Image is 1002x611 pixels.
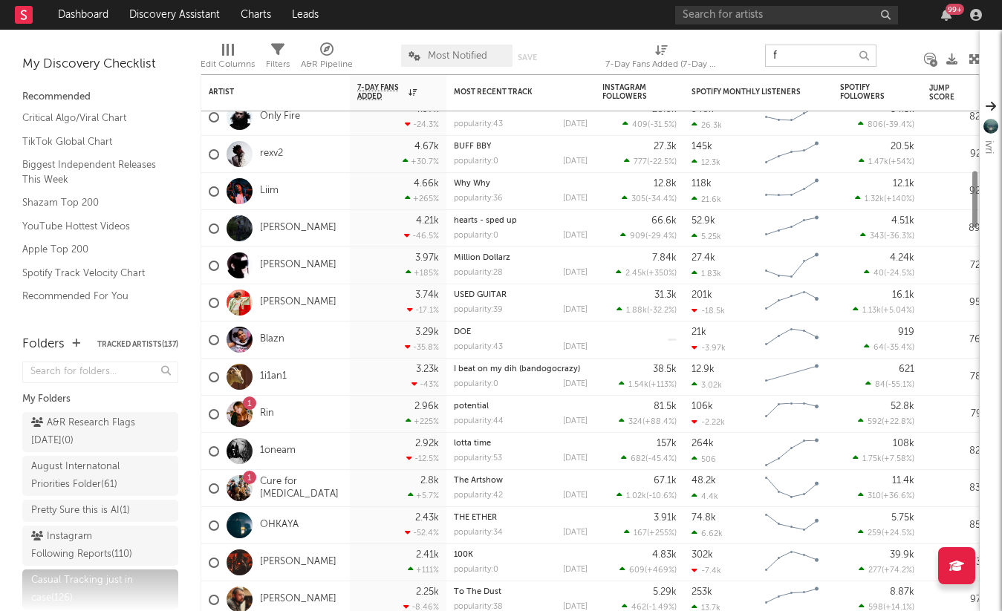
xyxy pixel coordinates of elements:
a: Million Dollarz [454,254,510,262]
div: 253k [692,587,712,597]
div: ( ) [617,305,677,315]
div: A&R Pipeline [301,56,353,73]
div: ivri [980,140,998,154]
button: Tracked Artists(137) [97,341,178,348]
div: 264k [692,439,714,448]
div: Folders [22,336,65,353]
a: [PERSON_NAME] [260,593,336,606]
div: Instagram Following Reports ( 110 ) [31,528,136,563]
a: Pretty Sure this is AI(1) [22,500,178,522]
div: [DATE] [563,157,588,166]
div: ( ) [859,157,914,166]
a: Apple Top 200 [22,241,163,258]
div: [DATE] [563,232,588,240]
div: popularity: 28 [454,269,503,277]
div: THE ETHER [454,514,588,522]
div: 27.3k [654,142,677,151]
span: 592 [868,418,882,426]
div: [DATE] [563,454,588,463]
div: 2.8k [420,476,439,486]
div: ( ) [619,565,677,575]
svg: Chart title [758,247,825,284]
div: 48.2k [692,476,716,486]
div: -3.97k [692,343,726,353]
a: Spotify Track Velocity Chart [22,265,163,281]
div: 118k [692,179,712,189]
input: Search for artists [675,6,898,24]
div: Pretty Sure this is AI ( 1 ) [31,502,130,520]
div: ( ) [619,379,677,389]
div: I beat on my dih (bandogocrazy) [454,365,588,373]
div: ( ) [616,268,677,278]
div: [DATE] [563,306,588,314]
div: ( ) [864,268,914,278]
span: +469 % [647,566,674,575]
div: 7-Day Fans Added (7-Day Fans Added) [605,56,717,73]
span: 343 [870,232,884,241]
div: 27.4k [692,253,715,263]
div: 5.25k [692,232,721,241]
div: -18.5k [692,306,725,316]
div: 2.92k [415,439,439,448]
div: 4.4k [692,491,718,501]
a: USED GUITAR [454,291,507,299]
div: -24.3 % [405,120,439,129]
a: Blazn [260,333,284,346]
svg: Chart title [758,284,825,321]
span: -31.5 % [650,121,674,129]
a: 100K [454,551,473,559]
div: -12.5 % [406,454,439,463]
div: 2.41k [416,550,439,560]
a: Biggest Independent Releases This Week [22,157,163,187]
div: 145k [692,142,712,151]
div: -52.4 % [405,528,439,538]
span: 64 [874,344,884,352]
div: 92.5 [929,146,989,163]
div: 39.9k [890,550,914,560]
a: THE ETHER [454,514,497,522]
span: 7-Day Fans Added [357,83,405,101]
a: A&R Research Flags [DATE](0) [22,412,178,452]
a: Shazam Top 200 [22,195,163,211]
div: 97.5 [929,591,989,609]
div: 92.0 [929,183,989,200]
a: To The Dust [454,588,501,596]
div: 6.62k [692,529,723,538]
svg: Chart title [758,99,825,136]
a: [PERSON_NAME] [260,556,336,569]
div: ( ) [620,231,677,241]
div: +111 % [408,565,439,575]
a: 1i1an1 [260,370,287,383]
div: +225 % [406,416,439,426]
div: 74.8k [692,513,716,523]
div: popularity: 44 [454,417,504,425]
div: 201k [692,290,712,300]
div: +30.7 % [403,157,439,166]
div: +265 % [405,194,439,203]
div: 66.6k [651,216,677,226]
span: 1.54k [628,381,648,389]
div: ( ) [624,528,677,538]
button: Save [518,53,537,62]
div: 85.9 [929,517,989,535]
span: -36.3 % [886,232,912,241]
a: BUFF BBY [454,143,491,151]
div: ( ) [858,120,914,129]
div: 2.25k [416,587,439,597]
div: -17.1 % [407,305,439,315]
span: 167 [634,529,647,538]
div: 72.4 [929,257,989,275]
div: popularity: 43 [454,120,503,128]
div: ( ) [860,231,914,241]
span: 40 [874,269,884,278]
div: Jump Score [929,84,966,102]
div: 99 + [946,4,964,15]
div: lotta time [454,440,588,448]
div: 3.29k [415,327,439,337]
a: I beat on my dih (bandogocrazy) [454,365,580,373]
div: ( ) [858,491,914,500]
div: 82.4 [929,442,989,460]
span: -32.2 % [649,307,674,315]
span: 777 [634,158,647,166]
svg: Chart title [758,136,825,173]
